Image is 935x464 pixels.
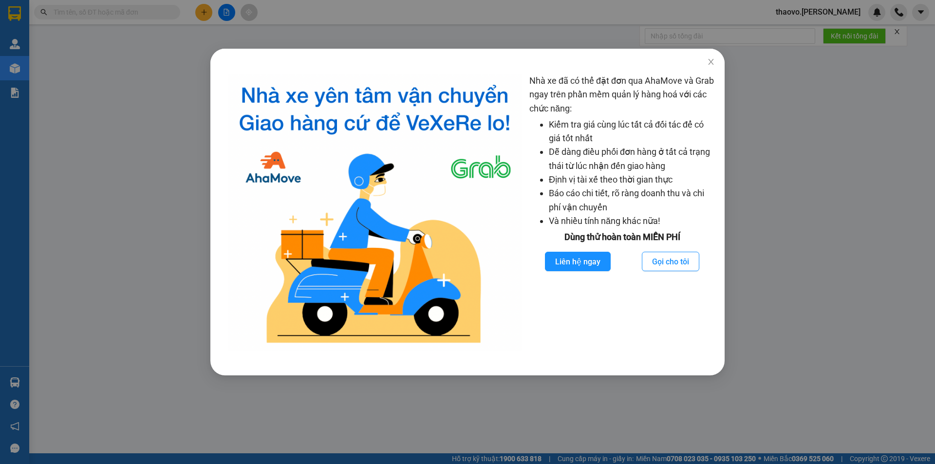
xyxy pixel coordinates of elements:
button: Liên hệ ngay [545,252,611,271]
li: Định vị tài xế theo thời gian thực [549,173,715,186]
div: Dùng thử hoàn toàn MIỄN PHÍ [529,230,715,244]
div: Nhà xe đã có thể đặt đơn qua AhaMove và Grab ngay trên phần mềm quản lý hàng hoá với các chức năng: [529,74,715,351]
button: Gọi cho tôi [642,252,699,271]
span: close [707,58,715,66]
li: Kiểm tra giá cùng lúc tất cả đối tác để có giá tốt nhất [549,118,715,146]
span: Gọi cho tôi [652,256,689,268]
li: Dễ dàng điều phối đơn hàng ở tất cả trạng thái từ lúc nhận đến giao hàng [549,145,715,173]
li: Và nhiều tính năng khác nữa! [549,214,715,228]
li: Báo cáo chi tiết, rõ ràng doanh thu và chi phí vận chuyển [549,186,715,214]
span: Liên hệ ngay [555,256,600,268]
img: logo [228,74,522,351]
button: Close [697,49,725,76]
